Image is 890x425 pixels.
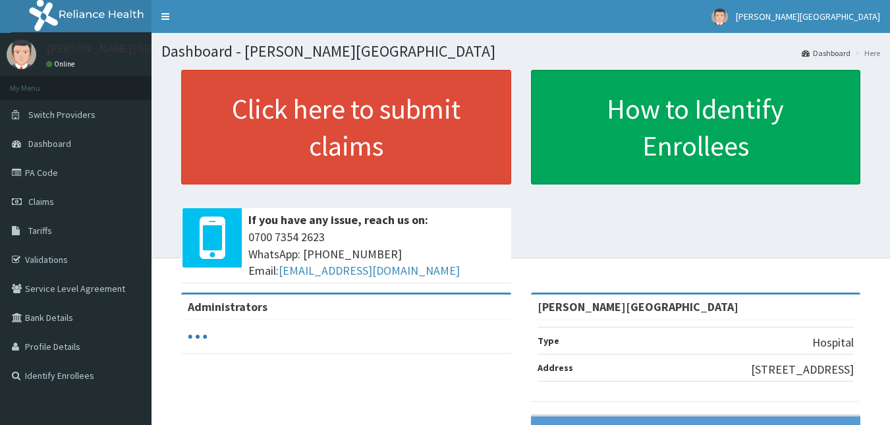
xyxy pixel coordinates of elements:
[28,225,52,237] span: Tariffs
[812,334,854,351] p: Hospital
[736,11,880,22] span: [PERSON_NAME][GEOGRAPHIC_DATA]
[28,138,71,150] span: Dashboard
[28,109,96,121] span: Switch Providers
[188,327,208,347] svg: audio-loading
[531,70,861,184] a: How to Identify Enrollees
[46,59,78,69] a: Online
[188,299,267,314] b: Administrators
[46,43,241,55] p: [PERSON_NAME][GEOGRAPHIC_DATA]
[279,263,460,278] a: [EMAIL_ADDRESS][DOMAIN_NAME]
[181,70,511,184] a: Click here to submit claims
[28,196,54,208] span: Claims
[538,299,738,314] strong: [PERSON_NAME][GEOGRAPHIC_DATA]
[7,40,36,69] img: User Image
[852,47,880,59] li: Here
[711,9,728,25] img: User Image
[248,212,428,227] b: If you have any issue, reach us on:
[538,335,559,347] b: Type
[802,47,850,59] a: Dashboard
[248,229,505,279] span: 0700 7354 2623 WhatsApp: [PHONE_NUMBER] Email:
[751,361,854,378] p: [STREET_ADDRESS]
[538,362,573,374] b: Address
[161,43,880,60] h1: Dashboard - [PERSON_NAME][GEOGRAPHIC_DATA]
